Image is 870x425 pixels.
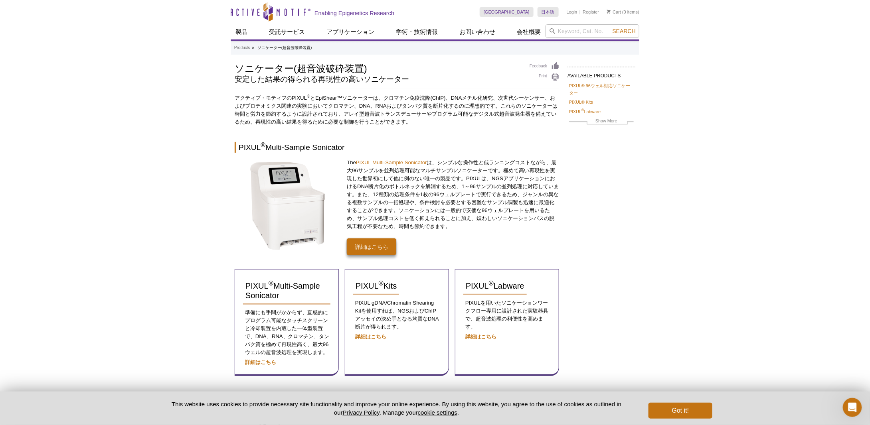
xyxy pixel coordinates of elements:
[347,238,396,255] a: 詳細はこちら
[356,159,427,165] a: PIXUL Multi-Sample Sonicator
[379,280,384,287] sup: ®
[538,7,559,17] a: 日本語
[343,409,380,416] a: Privacy Policy
[264,24,310,39] a: 受託サービス
[314,10,394,17] h2: Enabling Epigenetics Research
[245,281,320,300] span: PIXUL Multi-Sample Sonicator
[530,62,560,71] a: Feedback
[269,280,273,287] sup: ®
[512,24,546,39] a: 会社概要
[583,9,599,15] a: Register
[567,9,577,15] a: Login
[235,62,522,74] h1: ソニケーター(超音波破砕装置)
[235,142,560,153] h2: PIXUL Multi-Sample Sonicator
[243,309,330,356] p: 準備にも手間がかからず、直感的にプログラム可能なタッチスクリーンと冷却装置を内蔵した一体型装置で、DNA、RNA、クロマチン、タンパク質を極めて再現性高く、最大96ウェルの超音波処理を実現します。
[418,409,457,416] button: cookie settings
[353,299,441,331] p: PIXUL gDNA/Chromatin Shearing Kitを使用すれば、NGSおよびChIPアッセイの決め手となる均質なDNA断片が得られます。
[231,24,252,39] a: 製品
[234,44,250,51] a: Products
[245,359,276,365] a: 詳細はこちら
[607,9,621,15] a: Cart
[391,24,443,39] a: 学術・技術情報
[347,159,560,230] p: The は、シンプルな操作性と低ランニングコストながら、最大96サンプルを並列処理可能なマルチサンプルソニケーターです。極めて高い再現性を実現した世界初にして他に例のない唯一の製品です。PIXU...
[567,67,635,81] h2: AVAILABLE PRODUCTS
[569,98,593,106] a: PIXUL® Kits
[489,280,494,287] sup: ®
[649,403,712,419] button: Got it!
[261,142,265,148] sup: ®
[355,334,386,340] a: 詳細はこちら
[610,28,638,35] button: Search
[480,7,534,17] a: [GEOGRAPHIC_DATA]
[463,299,551,331] p: PIXULを用いたソニケーションワークフロー専用に設計された実験器具で、超音波処理の利便性を高めます。
[455,24,500,39] a: お問い合わせ
[322,24,379,39] a: アプリケーション
[843,398,862,417] iframe: Intercom live chat
[607,7,639,17] li: (0 items)
[579,7,581,17] li: |
[252,45,254,50] li: »
[307,94,310,98] sup: ®
[356,281,397,290] span: PIXUL Kits
[158,400,635,417] p: This website uses cookies to provide necessary site functionality and improve your online experie...
[248,159,328,251] img: Click on the image for more information on the PIXUL Multi-Sample Sonicator.
[465,334,496,340] a: 詳細はこちら
[613,28,636,34] span: Search
[257,45,312,50] li: ソニケーター(超音波破砕装置)
[243,277,330,305] a: PIXUL®Multi-Sample Sonicator
[235,76,522,83] h2: 安定した結果の得られる再現性の高いソニケーター
[463,277,527,295] a: PIXUL®Labware
[569,108,601,115] a: PIXUL®Labware
[607,10,611,14] img: Your Cart
[581,108,584,112] sup: ®
[569,82,634,96] a: PIXUL® 96ウェル対応ソニケーター
[546,24,639,38] input: Keyword, Cat. No.
[353,277,399,295] a: PIXUL®Kits
[235,94,560,126] p: アクティブ・モティフのPIXUL とEpiShear™ソニケーターは、クロマチン免疫沈降(ChIP)、DNAメチル化研究、次世代シーケンサー、およびプロテオミクス関連の実験においてクロマチン、D...
[466,281,524,290] span: PIXUL Labware
[530,73,560,81] a: Print
[569,117,634,126] a: Show More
